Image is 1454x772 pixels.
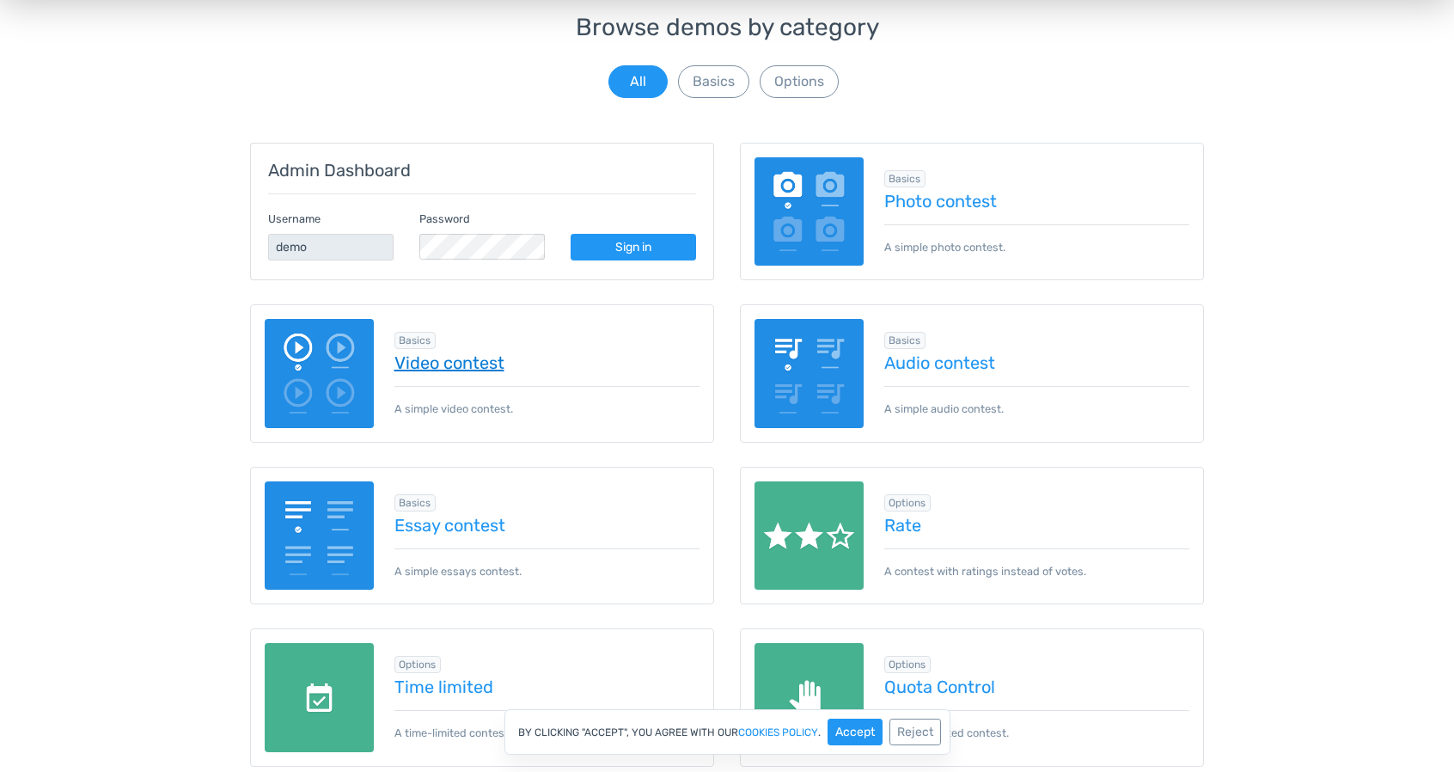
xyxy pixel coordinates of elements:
[884,332,926,349] span: Browse all in Basics
[250,15,1204,41] h3: Browse demos by category
[678,65,749,98] button: Basics
[265,643,374,752] img: date-limited.png
[884,516,1190,535] a: Rate
[754,319,864,428] img: audio-poll.png
[394,494,437,512] span: Browse all in Basics
[394,353,700,372] a: Video contest
[268,211,321,227] label: Username
[760,65,839,98] button: Options
[884,548,1190,579] p: A contest with ratings instead of votes.
[884,224,1190,255] p: A simple photo contest.
[828,719,883,745] button: Accept
[394,386,700,417] p: A simple video contest.
[884,192,1190,211] a: Photo contest
[884,170,926,187] span: Browse all in Basics
[394,656,442,673] span: Browse all in Options
[608,65,668,98] button: All
[268,161,696,180] h5: Admin Dashboard
[738,727,818,738] a: cookies policy
[884,353,1190,372] a: Audio contest
[754,157,864,267] img: image-poll.png
[394,677,700,696] a: Time limited
[884,494,932,512] span: Browse all in Options
[265,481,374,591] img: essay-contest.png
[504,709,950,755] div: By clicking "Accept", you agree with our .
[265,319,374,428] img: video-poll.png
[889,719,941,745] button: Reject
[754,643,864,752] img: quota-limited.png
[754,481,864,591] img: rate.png
[419,211,470,227] label: Password
[571,234,696,260] a: Sign in
[884,656,932,673] span: Browse all in Options
[394,516,700,535] a: Essay contest
[394,548,700,579] p: A simple essays contest.
[884,386,1190,417] p: A simple audio contest.
[394,332,437,349] span: Browse all in Basics
[884,677,1190,696] a: Quota Control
